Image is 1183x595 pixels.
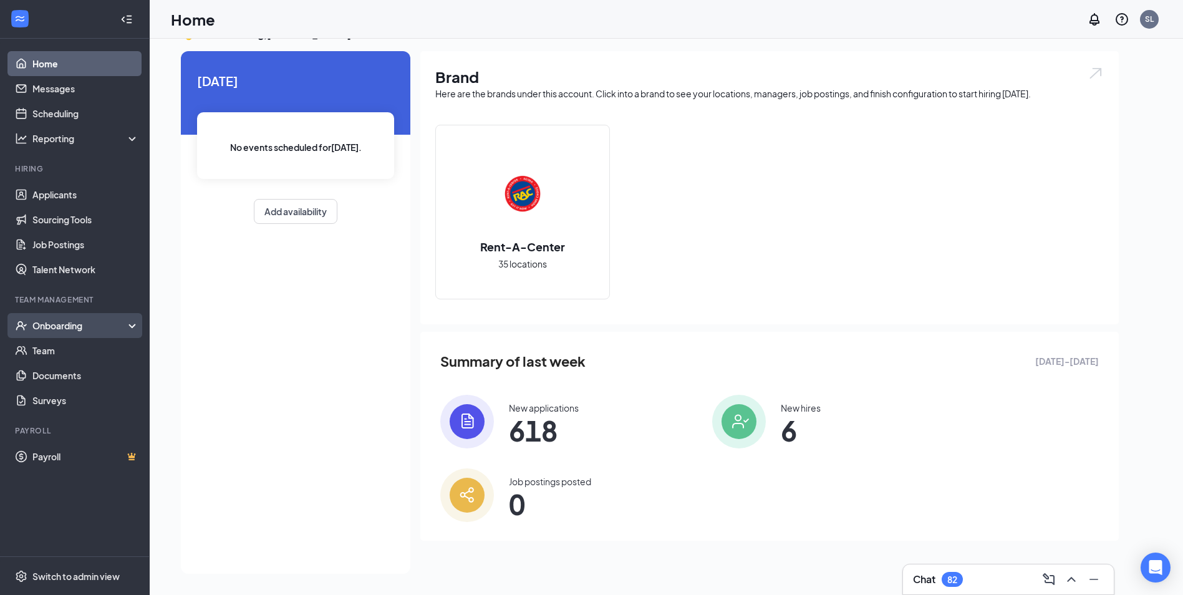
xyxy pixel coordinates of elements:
h1: Brand [435,66,1104,87]
span: 6 [781,419,821,442]
div: New hires [781,402,821,414]
span: [DATE] [197,71,394,90]
a: Applicants [32,182,139,207]
img: icon [712,395,766,448]
svg: ChevronUp [1064,572,1079,587]
a: Sourcing Tools [32,207,139,232]
div: Payroll [15,425,137,436]
a: Messages [32,76,139,101]
a: PayrollCrown [32,444,139,469]
button: Minimize [1084,569,1104,589]
a: Job Postings [32,232,139,257]
div: New applications [509,402,579,414]
svg: Settings [15,570,27,583]
svg: WorkstreamLogo [14,12,26,25]
svg: Notifications [1087,12,1102,27]
a: Documents [32,363,139,388]
span: Summary of last week [440,351,586,372]
svg: QuestionInfo [1114,12,1129,27]
span: 0 [509,493,591,515]
div: Job postings posted [509,475,591,488]
h1: Home [171,9,215,30]
img: open.6027fd2a22e1237b5b06.svg [1088,66,1104,80]
div: Hiring [15,163,137,174]
button: ComposeMessage [1039,569,1059,589]
span: [DATE] - [DATE] [1035,354,1099,368]
svg: Minimize [1086,572,1101,587]
div: Open Intercom Messenger [1141,553,1171,583]
img: Rent-A-Center [483,154,563,234]
button: ChevronUp [1061,569,1081,589]
div: Here are the brands under this account. Click into a brand to see your locations, managers, job p... [435,87,1104,100]
a: Scheduling [32,101,139,126]
img: icon [440,468,494,522]
a: Home [32,51,139,76]
div: Reporting [32,132,140,145]
div: Onboarding [32,319,128,332]
a: Team [32,338,139,363]
div: Team Management [15,294,137,305]
h3: Chat [913,573,935,586]
a: Talent Network [32,257,139,282]
img: icon [440,395,494,448]
div: Switch to admin view [32,570,120,583]
h2: Rent-A-Center [468,239,577,254]
svg: Analysis [15,132,27,145]
svg: ComposeMessage [1041,572,1056,587]
span: No events scheduled for [DATE] . [230,140,362,154]
span: 618 [509,419,579,442]
button: Add availability [254,199,337,224]
div: 82 [947,574,957,585]
svg: Collapse [120,13,133,26]
div: SL [1145,14,1154,24]
span: 35 locations [498,257,547,271]
a: Surveys [32,388,139,413]
svg: UserCheck [15,319,27,332]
